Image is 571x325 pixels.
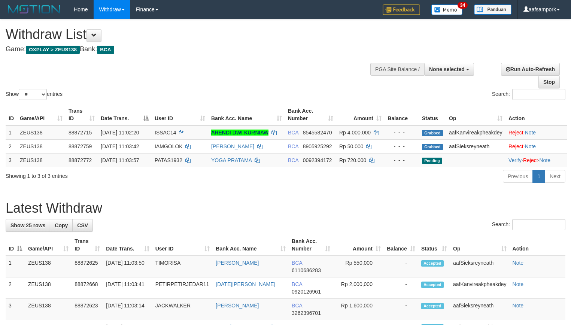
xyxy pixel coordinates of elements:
td: TIMORISA [152,256,213,277]
th: User ID: activate to sort column ascending [152,104,208,125]
td: - [384,256,418,277]
td: · [505,139,567,153]
span: PATAS1932 [155,157,182,163]
span: [DATE] 11:02:20 [101,130,139,136]
a: Note [513,281,524,287]
th: User ID: activate to sort column ascending [152,234,213,256]
td: PETIRPETIRJEDAR11 [152,277,213,299]
th: Op: activate to sort column ascending [450,234,509,256]
th: Action [510,234,565,256]
span: Rp 4.000.000 [339,130,371,136]
span: Accepted [421,303,444,309]
td: 88872625 [72,256,103,277]
span: Accepted [421,282,444,288]
td: aafKanvireakpheakdey [446,125,505,140]
span: CSV [77,222,88,228]
a: 1 [532,170,545,183]
a: Copy [50,219,73,232]
td: ZEUS138 [17,153,66,167]
a: Stop [538,76,560,88]
th: ID [6,104,17,125]
td: · [505,125,567,140]
span: BCA [97,46,114,54]
td: aafKanvireakpheakdey [450,277,509,299]
label: Search: [492,219,565,230]
span: Rp 720.000 [339,157,366,163]
td: - [384,277,418,299]
th: Status: activate to sort column ascending [418,234,450,256]
span: [DATE] 11:03:57 [101,157,139,163]
td: 88872668 [72,277,103,299]
td: [DATE] 11:03:41 [103,277,152,299]
div: PGA Site Balance / [370,63,424,76]
span: Copy 3262396701 to clipboard [292,310,321,316]
td: aafSieksreyneath [446,139,505,153]
span: IAMGOLOK [155,143,183,149]
a: CSV [72,219,93,232]
a: Next [545,170,565,183]
td: [DATE] 11:03:14 [103,299,152,320]
span: Grabbed [422,130,443,136]
th: Amount: activate to sort column ascending [336,104,385,125]
a: Reject [523,157,538,163]
span: 88872759 [69,143,92,149]
td: Rp 2,000,000 [333,277,384,299]
th: Bank Acc. Number: activate to sort column ascending [289,234,333,256]
div: Showing 1 to 3 of 3 entries [6,169,232,180]
span: Copy 0920126961 to clipboard [292,289,321,295]
td: [DATE] 11:03:50 [103,256,152,277]
span: Pending [422,158,442,164]
a: [DATE][PERSON_NAME] [216,281,275,287]
img: Button%20Memo.svg [431,4,463,15]
th: Date Trans.: activate to sort column descending [98,104,152,125]
td: Rp 1,600,000 [333,299,384,320]
button: None selected [424,63,474,76]
a: [PERSON_NAME] [211,143,254,149]
span: BCA [292,303,302,309]
span: BCA [288,130,298,136]
a: Run Auto-Refresh [501,63,560,76]
th: Bank Acc. Name: activate to sort column ascending [213,234,289,256]
a: Verify [508,157,522,163]
th: Bank Acc. Number: activate to sort column ascending [285,104,336,125]
th: Amount: activate to sort column ascending [333,234,384,256]
img: MOTION_logo.png [6,4,63,15]
td: 2 [6,139,17,153]
th: Balance: activate to sort column ascending [384,234,418,256]
td: 3 [6,153,17,167]
td: · · [505,153,567,167]
td: 1 [6,125,17,140]
span: [DATE] 11:03:42 [101,143,139,149]
td: ZEUS138 [17,125,66,140]
span: OXPLAY > ZEUS138 [26,46,80,54]
div: - - - [388,157,416,164]
h1: Withdraw List [6,27,373,42]
th: ID: activate to sort column descending [6,234,25,256]
span: BCA [292,260,302,266]
span: Show 25 rows [10,222,45,228]
span: Rp 50.000 [339,143,364,149]
td: ZEUS138 [25,277,72,299]
a: Note [525,143,536,149]
span: BCA [288,157,298,163]
th: Date Trans.: activate to sort column ascending [103,234,152,256]
a: ARENDI DWI KURNIAW [211,130,268,136]
a: Previous [503,170,533,183]
td: JACKWALKER [152,299,213,320]
span: Copy [55,222,68,228]
span: BCA [288,143,298,149]
td: - [384,299,418,320]
td: 2 [6,277,25,299]
th: Game/API: activate to sort column ascending [25,234,72,256]
span: Copy 8545582470 to clipboard [303,130,332,136]
th: Trans ID: activate to sort column ascending [66,104,98,125]
a: [PERSON_NAME] [216,260,259,266]
span: Grabbed [422,144,443,150]
img: panduan.png [474,4,511,15]
div: - - - [388,143,416,150]
input: Search: [512,219,565,230]
a: Note [539,157,550,163]
th: Status [419,104,446,125]
select: Showentries [19,89,47,100]
td: ZEUS138 [25,256,72,277]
